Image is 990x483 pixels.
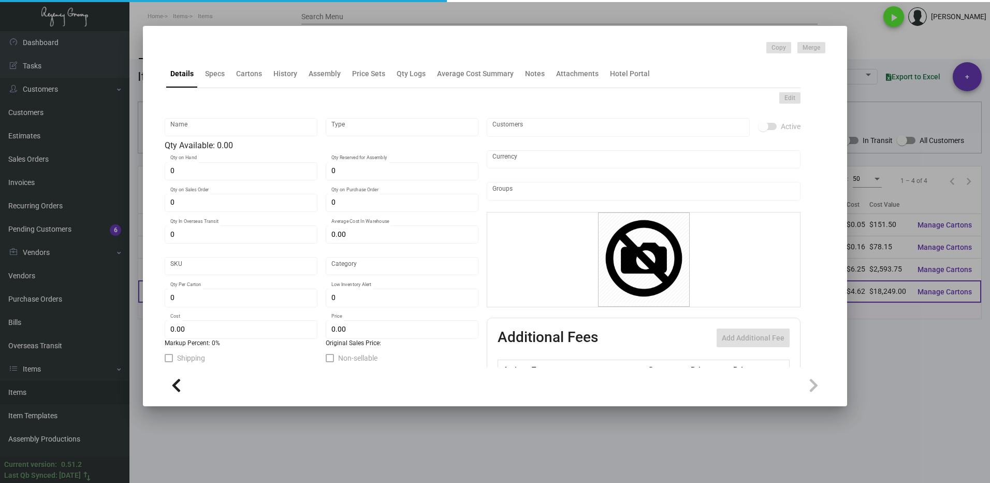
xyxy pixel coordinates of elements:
div: Assembly [309,68,341,79]
div: Current version: [4,459,57,470]
div: Qty Logs [397,68,426,79]
button: Add Additional Fee [717,329,790,347]
th: Price [688,360,731,378]
button: Merge [797,42,825,53]
span: Add Additional Fee [722,334,784,342]
div: Hotel Portal [610,68,650,79]
div: Details [170,68,194,79]
button: Copy [766,42,791,53]
span: Shipping [177,352,205,364]
div: Average Cost Summary [437,68,514,79]
div: Last Qb Synced: [DATE] [4,470,81,481]
input: Add new.. [492,123,745,132]
div: Specs [205,68,225,79]
div: 0.51.2 [61,459,82,470]
span: Copy [771,44,786,52]
span: Merge [803,44,820,52]
input: Add new.. [492,187,795,195]
button: Edit [779,92,800,104]
span: Active [781,120,800,133]
h2: Additional Fees [498,329,598,347]
span: Edit [784,94,795,103]
div: Price Sets [352,68,385,79]
th: Price type [731,360,777,378]
span: Non-sellable [338,352,377,364]
th: Active [498,360,530,378]
div: History [273,68,297,79]
div: Cartons [236,68,262,79]
div: Attachments [556,68,599,79]
div: Notes [525,68,545,79]
th: Type [529,360,645,378]
th: Cost [645,360,688,378]
div: Qty Available: 0.00 [165,139,478,152]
